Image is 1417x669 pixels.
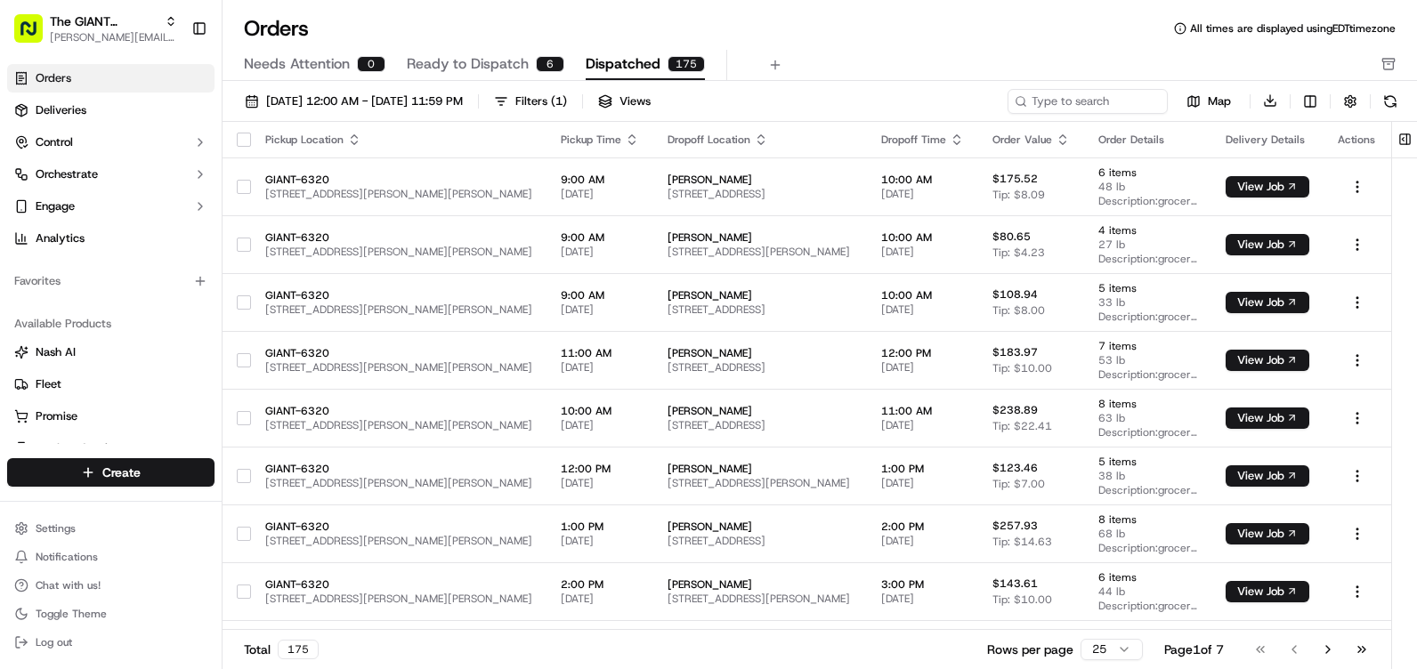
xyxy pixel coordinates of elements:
[1226,469,1309,483] a: View Job
[36,521,76,536] span: Settings
[36,102,86,118] span: Deliveries
[668,462,853,476] span: [PERSON_NAME]
[881,230,964,245] span: 10:00 AM
[668,534,853,548] span: [STREET_ADDRESS]
[1098,527,1197,541] span: 68 lb
[36,134,73,150] span: Control
[407,53,529,75] span: Ready to Dispatch
[168,350,286,367] span: API Documentation
[1098,353,1197,367] span: 53 lb
[881,346,964,360] span: 12:00 PM
[992,230,1031,244] span: $80.65
[1226,350,1309,371] button: View Job
[992,519,1038,533] span: $257.93
[551,93,567,109] span: ( 1 )
[668,56,705,72] div: 175
[668,360,853,375] span: [STREET_ADDRESS]
[881,187,964,201] span: [DATE]
[1098,238,1197,252] span: 27 lb
[1338,133,1377,147] div: Actions
[668,173,853,187] span: [PERSON_NAME]
[36,350,136,367] span: Knowledge Base
[7,402,215,431] button: Promise
[265,187,532,201] span: [STREET_ADDRESS][PERSON_NAME][PERSON_NAME]
[881,302,964,317] span: [DATE]
[881,245,964,259] span: [DATE]
[36,198,75,214] span: Engage
[561,133,639,147] div: Pickup Time
[50,30,177,44] button: [PERSON_NAME][EMAIL_ADDRESS][PERSON_NAME][DOMAIN_NAME]
[668,288,853,302] span: [PERSON_NAME]
[1098,281,1197,295] span: 5 items
[237,89,471,114] button: [DATE] 12:00 AM - [DATE] 11:59 PM
[1164,641,1224,658] div: Page 1 of 7
[36,578,101,592] span: Chat with us!
[668,577,853,592] span: [PERSON_NAME]
[1226,584,1309,599] a: View Job
[1190,21,1396,36] span: All times are displayed using EDT timezone
[586,53,660,75] span: Dispatched
[303,175,324,197] button: Start new chat
[1098,339,1197,353] span: 7 items
[36,550,98,564] span: Notifications
[18,231,119,246] div: Past conversations
[992,133,1070,147] div: Order Value
[1098,483,1197,497] span: Description: grocery bags
[18,71,324,100] p: Welcome 👋
[992,345,1038,359] span: $183.97
[992,592,1052,607] span: Tip: $10.00
[1208,93,1231,109] span: Map
[36,376,61,392] span: Fleet
[992,535,1052,549] span: Tip: $14.63
[668,404,853,418] span: [PERSON_NAME]
[668,230,853,245] span: [PERSON_NAME]
[7,458,215,487] button: Create
[992,576,1038,591] span: $143.61
[881,476,964,490] span: [DATE]
[486,89,575,114] button: Filters(1)
[1098,584,1197,599] span: 44 lb
[881,462,964,476] span: 1:00 PM
[881,288,964,302] span: 10:00 AM
[276,228,324,249] button: See all
[992,172,1038,186] span: $175.52
[1098,223,1197,238] span: 4 items
[561,520,639,534] span: 1:00 PM
[7,434,215,463] button: Product Catalog
[881,534,964,548] span: [DATE]
[244,14,309,43] h1: Orders
[278,640,319,659] div: 175
[265,404,532,418] span: GIANT-6320
[265,230,532,245] span: GIANT-6320
[265,245,532,259] span: [STREET_ADDRESS][PERSON_NAME][PERSON_NAME]
[18,351,32,366] div: 📗
[1226,411,1309,425] a: View Job
[1098,367,1197,382] span: Description: grocery bags
[1226,133,1309,147] div: Delivery Details
[561,302,639,317] span: [DATE]
[357,56,385,72] div: 0
[126,392,215,407] a: Powered byPylon
[561,404,639,418] span: 10:00 AM
[36,440,121,456] span: Product Catalog
[7,128,215,157] button: Control
[150,351,165,366] div: 💻
[265,592,532,606] span: [STREET_ADDRESS][PERSON_NAME][PERSON_NAME]
[80,170,292,188] div: Start new chat
[668,418,853,432] span: [STREET_ADDRESS]
[37,170,69,202] img: 8016278978528_b943e370aa5ada12b00a_72.png
[14,440,207,456] a: Product Catalog
[265,577,532,592] span: GIANT-6320
[987,641,1073,658] p: Rows per page
[36,344,76,360] span: Nash AI
[50,12,158,30] button: The GIANT Company
[265,520,532,534] span: GIANT-6320
[265,418,532,432] span: [STREET_ADDRESS][PERSON_NAME][PERSON_NAME]
[14,344,207,360] a: Nash AI
[668,346,853,360] span: [PERSON_NAME]
[992,461,1038,475] span: $123.46
[1226,234,1309,255] button: View Job
[1098,512,1197,527] span: 8 items
[668,592,853,606] span: [STREET_ADDRESS][PERSON_NAME]
[992,287,1038,302] span: $108.94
